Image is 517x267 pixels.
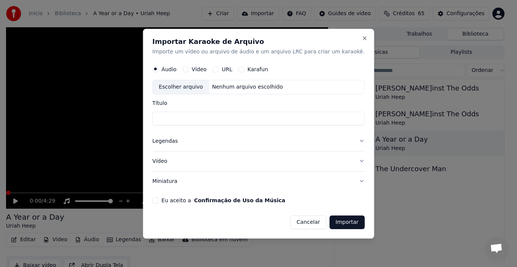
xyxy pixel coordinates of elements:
label: Eu aceito a [162,197,285,203]
label: URL [222,67,232,72]
button: Miniatura [153,171,365,191]
h2: Importar Karaoke de Arquivo [153,38,365,45]
label: Vídeo [192,67,207,72]
label: Título [153,100,365,106]
button: Vídeo [153,151,365,171]
div: Nenhum arquivo escolhido [209,83,286,91]
button: Eu aceito a [194,197,285,203]
label: Karafun [248,67,268,72]
div: Escolher arquivo [153,80,209,94]
button: Cancelar [290,215,327,229]
p: Importe um vídeo ou arquivo de áudio e um arquivo LRC para criar um karaokê. [153,48,365,56]
button: Legendas [153,131,365,151]
label: Áudio [162,67,177,72]
button: Importar [330,215,365,229]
